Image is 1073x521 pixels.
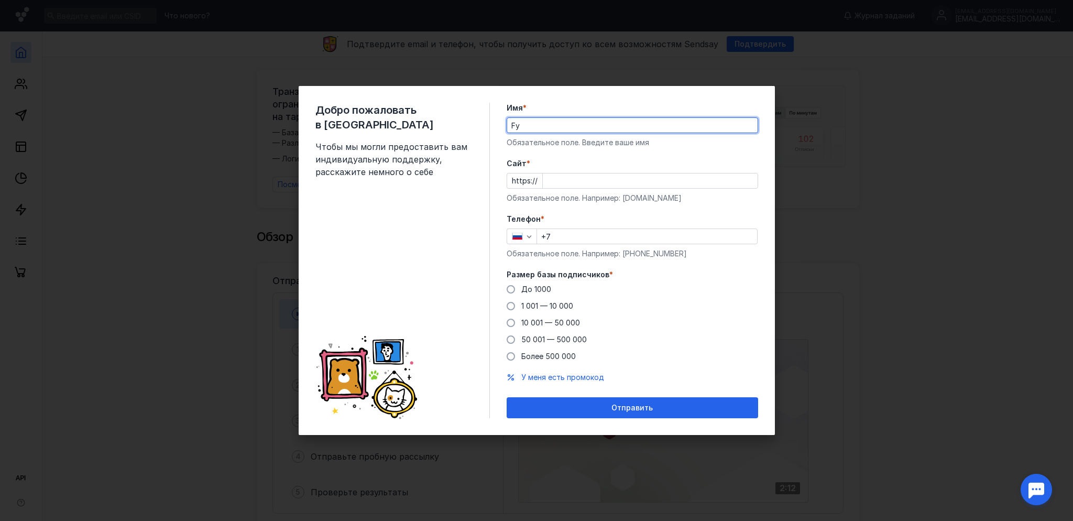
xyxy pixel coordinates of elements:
[507,248,758,259] div: Обязательное поле. Например: [PHONE_NUMBER]
[507,193,758,203] div: Обязательное поле. Например: [DOMAIN_NAME]
[521,372,604,383] button: У меня есть промокод
[521,373,604,382] span: У меня есть промокод
[315,140,473,178] span: Чтобы мы могли предоставить вам индивидуальную поддержку, расскажите немного о себе
[611,404,653,413] span: Отправить
[507,158,527,169] span: Cайт
[521,318,580,327] span: 10 001 — 50 000
[507,214,541,224] span: Телефон
[521,285,551,294] span: До 1000
[507,269,609,280] span: Размер базы подписчиков
[507,103,523,113] span: Имя
[521,352,576,361] span: Более 500 000
[507,397,758,418] button: Отправить
[521,335,587,344] span: 50 001 — 500 000
[315,103,473,132] span: Добро пожаловать в [GEOGRAPHIC_DATA]
[521,301,573,310] span: 1 001 — 10 000
[507,137,758,148] div: Обязательное поле. Введите ваше имя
